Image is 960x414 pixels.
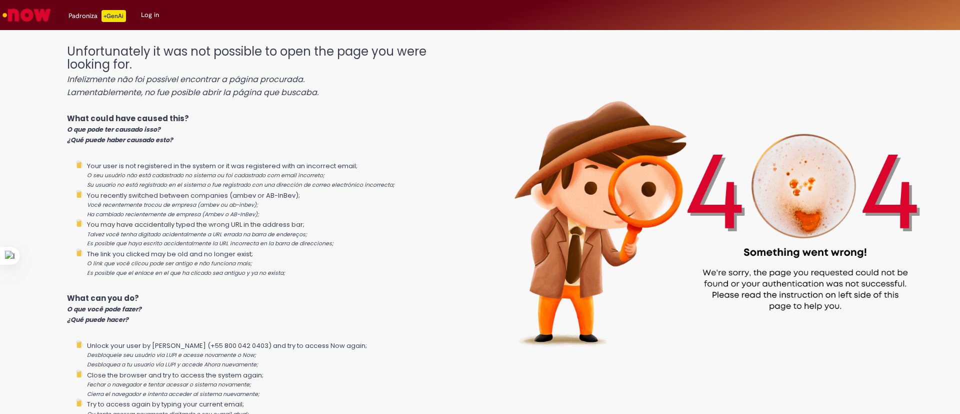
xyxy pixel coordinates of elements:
[87,248,469,278] li: The link you clicked may be old and no longer exist;
[87,340,469,369] li: Unlock your user by [PERSON_NAME] (+55 800 042 0403) and try to access Now again;
[101,10,126,22] p: +GenAi
[67,305,141,313] i: O que você pode fazer?
[87,211,259,218] i: Ha cambiado recientemente de empresa (Ambev o AB-InBev);
[87,190,469,219] li: You recently switched between companies (ambev or AB-InBev);
[87,160,469,190] li: Your user is not registered in the system or it was registered with an incorrect email;
[87,260,252,267] i: O link que você clicou pode ser antigo e não funciona mais;
[67,315,128,324] i: ¿Qué puede hacer?
[67,113,469,145] p: What could have caused this?
[469,35,960,378] img: 404_ambev_new.png
[87,390,259,398] i: Cierra el navegador e intenta acceder al sistema nuevamente;
[67,293,469,325] p: What can you do?
[87,172,324,179] i: O seu usuário não está cadastrado no sistema ou foi cadastrado com email incorreto;
[1,5,52,25] img: ServiceNow
[67,74,304,85] i: Infelizmente não foi possível encontrar a página procurada.
[87,201,258,209] i: Você recentemente trocou de empresa (ambev ou ab-inbev);
[87,181,394,189] i: Su usuario no está registrado en el sistema o fue registrado con una dirección de correo electrón...
[67,136,173,144] i: ¿Qué puede haber causado esto?
[87,219,469,248] li: You may have accidentally typed the wrong URL in the address bar;
[67,87,318,98] i: Lamentablemente, no fue posible abrir la página que buscaba.
[87,351,256,359] i: Desbloqueie seu usuário via LUPI e acesse novamente o Now;
[67,125,160,134] i: O que pode ter causado isso?
[87,381,251,388] i: Fechar o navegador e tentar acessar o sistema novamente;
[87,231,307,238] i: Talvez você tenha digitado acidentalmente a URL errada na barra de endereços;
[87,369,469,399] li: Close the browser and try to access the system again;
[87,269,285,277] i: Es posible que el enlace en el que ha clicado sea antiguo y ya no exista;
[87,240,333,247] i: Es posible que haya escrito accidentalmente la URL incorrecta en la barra de direcciones;
[68,10,126,22] div: Padroniza
[67,45,469,98] h1: Unfortunately it was not possible to open the page you were looking for.
[87,361,258,368] i: Desbloquea a tu usuario vía LUPI y accede Ahora nuevamente;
